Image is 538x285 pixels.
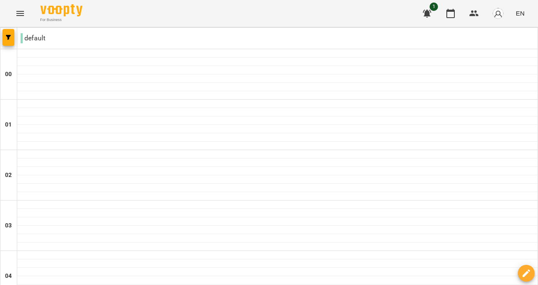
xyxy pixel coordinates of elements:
h6: 04 [5,272,12,281]
span: For Business [40,17,82,23]
p: default [21,33,45,43]
img: Voopty Logo [40,4,82,16]
h6: 01 [5,120,12,129]
button: Menu [10,3,30,24]
h6: 00 [5,70,12,79]
img: avatar_s.png [492,8,504,19]
span: 1 [430,3,438,11]
span: EN [516,9,525,18]
h6: 02 [5,171,12,180]
h6: 03 [5,221,12,230]
button: EN [512,5,528,21]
